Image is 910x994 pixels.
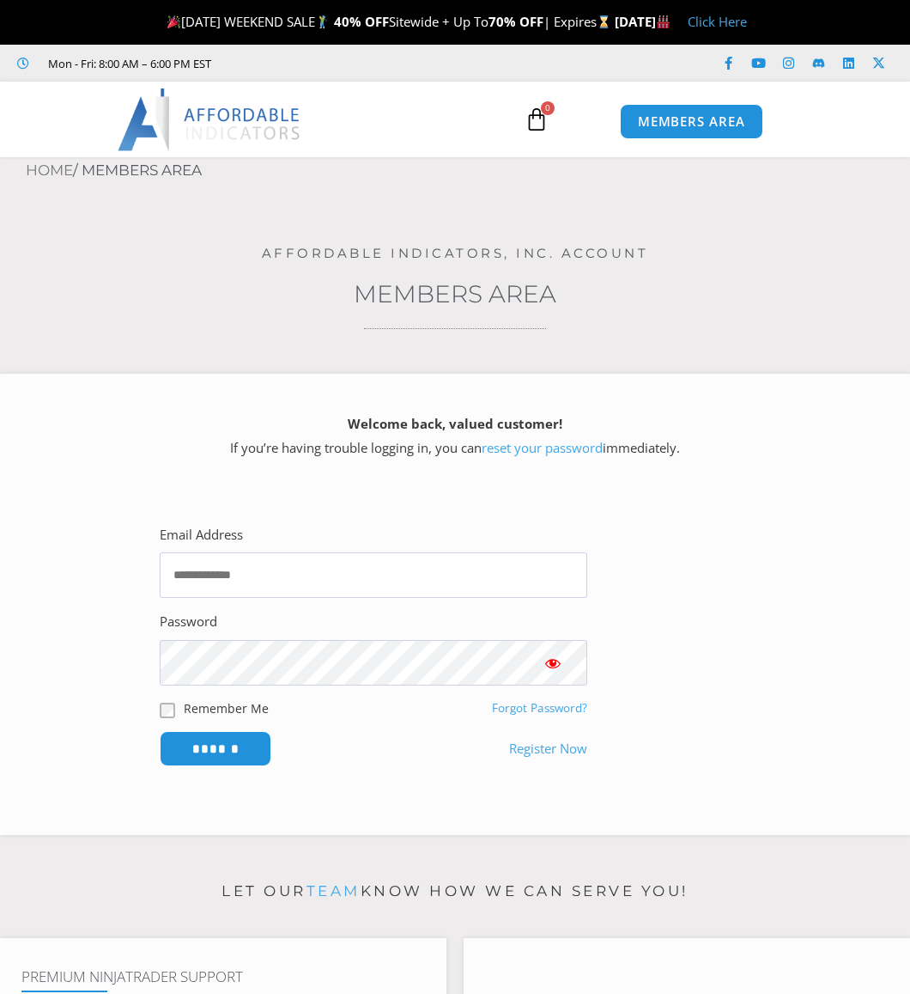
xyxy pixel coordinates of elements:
[44,53,211,74] span: Mon - Fri: 8:00 AM – 6:00 PM EST
[160,523,243,547] label: Email Address
[657,15,670,28] img: 🏭
[688,13,747,30] a: Click Here
[348,415,562,432] strong: Welcome back, valued customer!
[262,245,649,261] a: Affordable Indicators, Inc. Account
[541,101,555,115] span: 0
[499,95,574,144] a: 0
[488,13,543,30] strong: 70% OFF
[26,162,73,179] a: Home
[163,13,614,30] span: [DATE] WEEKEND SALE Sitewide + Up To | Expires
[354,279,556,308] a: Members Area
[224,55,482,72] iframe: Customer reviews powered by Trustpilot
[21,968,425,985] h4: Premium NinjaTrader Support
[598,15,610,28] img: ⌛
[492,700,587,716] a: Forgot Password?
[118,88,302,150] img: LogoAI | Affordable Indicators – NinjaTrader
[160,610,217,634] label: Password
[334,13,389,30] strong: 40% OFF
[519,640,587,686] button: Show password
[482,439,603,456] a: reset your password
[509,737,587,761] a: Register Now
[638,115,745,128] span: MEMBERS AREA
[26,157,910,185] nav: Breadcrumb
[615,13,670,30] strong: [DATE]
[167,15,180,28] img: 🎉
[30,412,880,460] p: If you’re having trouble logging in, you can immediately.
[316,15,329,28] img: 🏌️‍♂️
[620,104,763,139] a: MEMBERS AREA
[306,882,361,899] a: team
[184,699,269,717] label: Remember Me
